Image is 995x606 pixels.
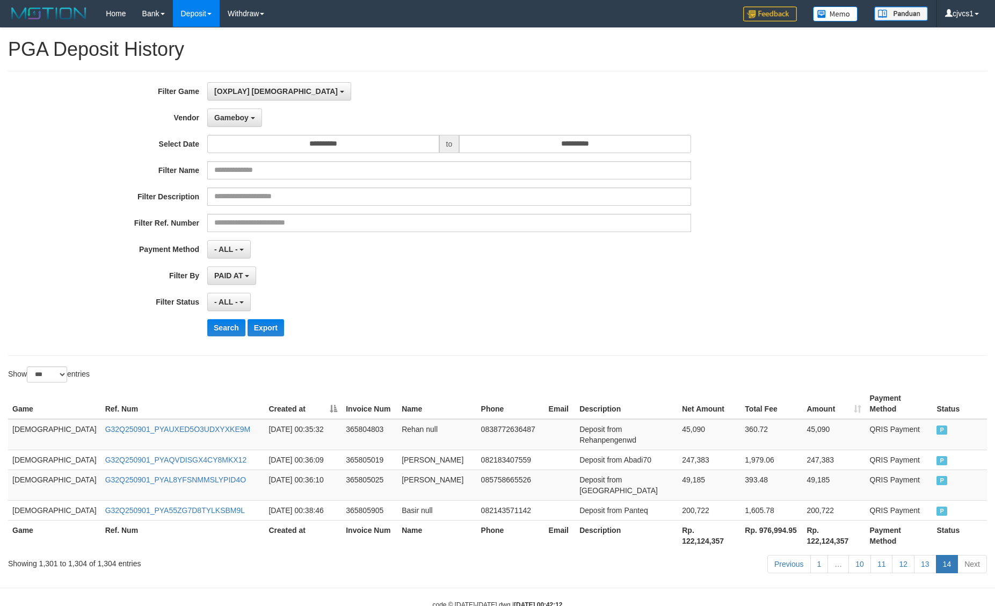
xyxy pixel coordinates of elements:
a: G32Q250901_PYAUXED5O3UDXYXKE9M [105,425,251,434]
div: Showing 1,301 to 1,304 of 1,304 entries [8,554,406,569]
th: Phone [477,520,544,551]
span: PAID [936,456,947,465]
button: Gameboy [207,109,262,127]
span: Gameboy [214,113,249,122]
th: Rp. 976,994.95 [740,520,802,551]
td: Deposit from Rehanpengenwd [575,419,678,450]
th: Description [575,520,678,551]
td: [DEMOGRAPHIC_DATA] [8,500,101,520]
th: Status [932,388,987,419]
td: [PERSON_NAME] [397,450,476,470]
td: [DEMOGRAPHIC_DATA] [8,419,101,450]
a: G32Q250901_PYA55ZG7D8TYLKSBM9L [105,506,245,515]
td: 365805025 [342,470,397,500]
td: 247,383 [802,450,865,470]
th: Game [8,388,101,419]
td: 393.48 [740,470,802,500]
td: [DATE] 00:36:09 [264,450,342,470]
td: 200,722 [678,500,740,520]
th: Rp. 122,124,357 [802,520,865,551]
button: - ALL - [207,293,251,311]
a: 11 [870,555,893,573]
td: 1,979.06 [740,450,802,470]
a: 13 [914,555,936,573]
td: [DATE] 00:38:46 [264,500,342,520]
td: 082143571142 [477,500,544,520]
button: PAID AT [207,266,256,285]
th: Payment Method [866,520,933,551]
td: 45,090 [678,419,740,450]
td: 082183407559 [477,450,544,470]
a: 14 [936,555,958,573]
td: 360.72 [740,419,802,450]
th: Invoice Num [342,388,397,419]
a: Previous [767,555,810,573]
td: 200,722 [802,500,865,520]
td: 365805905 [342,500,397,520]
img: Button%20Memo.svg [813,6,858,21]
td: 247,383 [678,450,740,470]
span: PAID [936,476,947,485]
span: PAID [936,425,947,435]
td: 085758665526 [477,470,544,500]
a: Next [957,555,987,573]
label: Show entries [8,366,90,383]
img: MOTION_logo.png [8,5,90,21]
td: 1,605.78 [740,500,802,520]
th: Email [544,520,576,551]
select: Showentries [27,366,67,383]
td: QRIS Payment [866,470,933,500]
td: QRIS Payment [866,500,933,520]
td: [DATE] 00:35:32 [264,419,342,450]
td: 45,090 [802,419,865,450]
td: [DEMOGRAPHIC_DATA] [8,450,101,470]
span: [OXPLAY] [DEMOGRAPHIC_DATA] [214,87,338,96]
th: Created at: activate to sort column descending [264,388,342,419]
th: Status [932,520,987,551]
a: 12 [892,555,914,573]
td: [DEMOGRAPHIC_DATA] [8,470,101,500]
th: Total Fee [740,388,802,419]
td: [PERSON_NAME] [397,470,476,500]
td: 365804803 [342,419,397,450]
th: Game [8,520,101,551]
th: Net Amount [678,388,740,419]
button: Search [207,319,245,336]
td: 365805019 [342,450,397,470]
a: … [827,555,849,573]
th: Phone [477,388,544,419]
td: [DATE] 00:36:10 [264,470,342,500]
td: QRIS Payment [866,419,933,450]
span: to [439,135,460,153]
th: Ref. Num [101,520,265,551]
a: G32Q250901_PYAQVDISGX4CY8MKX12 [105,456,247,464]
button: [OXPLAY] [DEMOGRAPHIC_DATA] [207,82,351,100]
button: Export [248,319,284,336]
span: PAID AT [214,271,243,280]
td: 49,185 [678,470,740,500]
span: - ALL - [214,298,238,306]
button: - ALL - [207,240,251,258]
th: Description [575,388,678,419]
th: Email [544,388,576,419]
span: PAID [936,507,947,516]
img: Feedback.jpg [743,6,797,21]
a: 10 [848,555,871,573]
td: 49,185 [802,470,865,500]
td: Deposit from [GEOGRAPHIC_DATA] [575,470,678,500]
th: Invoice Num [342,520,397,551]
th: Payment Method [866,388,933,419]
td: Deposit from Panteq [575,500,678,520]
th: Amount: activate to sort column ascending [802,388,865,419]
h1: PGA Deposit History [8,39,987,60]
th: Created at [264,520,342,551]
td: Deposit from Abadi70 [575,450,678,470]
td: Rehan null [397,419,476,450]
th: Ref. Num [101,388,265,419]
td: QRIS Payment [866,450,933,470]
th: Rp. 122,124,357 [678,520,740,551]
th: Name [397,388,476,419]
span: - ALL - [214,245,238,254]
a: 1 [810,555,829,573]
td: Basir null [397,500,476,520]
